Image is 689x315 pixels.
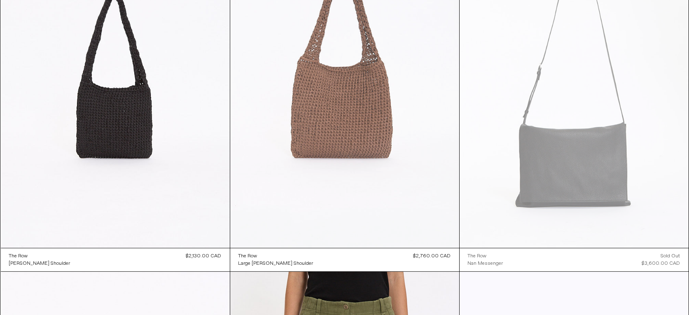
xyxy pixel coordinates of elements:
a: Nan Messenger [468,260,503,267]
div: $3,600.00 CAD [642,260,680,267]
a: The Row [468,252,503,260]
a: Large [PERSON_NAME] Shoulder [238,260,313,267]
div: The Row [9,253,28,260]
a: The Row [238,252,313,260]
div: $2,760.00 CAD [413,252,451,260]
div: The Row [468,253,487,260]
div: Sold out [661,252,680,260]
div: $2,130.00 CAD [186,252,222,260]
div: The Row [238,253,257,260]
a: [PERSON_NAME] Shoulder [9,260,70,267]
a: The Row [9,252,70,260]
